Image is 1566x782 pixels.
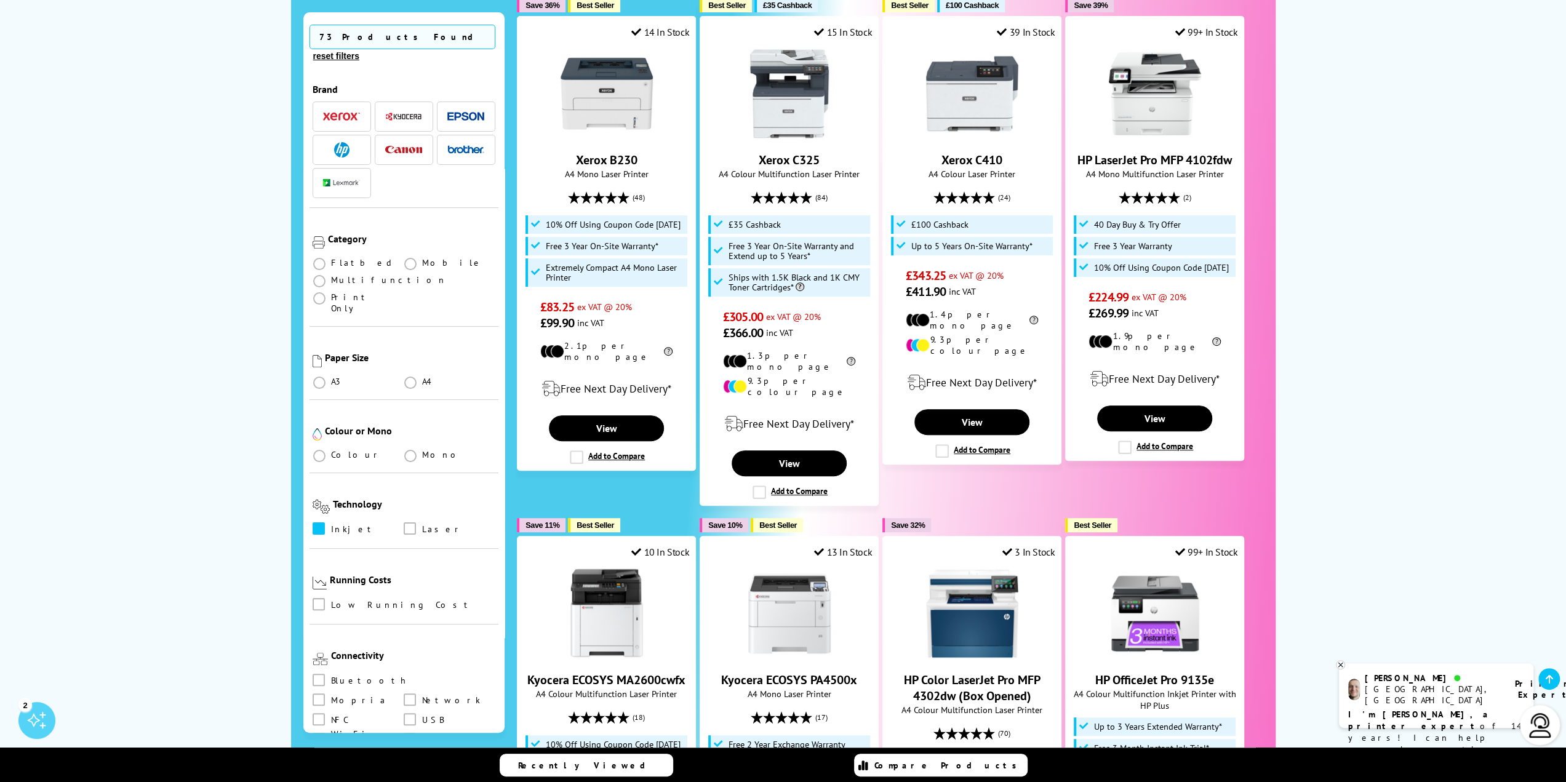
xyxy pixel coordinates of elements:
[926,567,1018,660] img: HP Color LaserJet Pro MFP 4302dw (Box Opened)
[422,376,433,387] span: A4
[1175,546,1237,558] div: 99+ In Stock
[946,1,999,10] span: £100 Cashback
[997,26,1055,38] div: 39 In Stock
[1348,709,1524,767] p: of 14 years! I can help you choose the right product
[1183,186,1191,209] span: (2)
[444,142,488,158] button: Brother
[1072,168,1237,180] span: A4 Mono Multifunction Laser Printer
[633,706,645,729] span: (18)
[313,500,330,514] img: Technology
[331,257,396,268] span: Flatbed
[743,130,836,142] a: Xerox C325
[524,372,689,406] div: modal_delivery
[525,1,559,10] span: Save 36%
[422,522,463,536] span: Laser
[906,268,946,284] span: £343.25
[313,653,328,665] img: Connectivity
[759,152,820,168] a: Xerox C325
[540,315,574,331] span: £99.90
[444,108,488,125] button: Epson
[815,706,828,729] span: (17)
[323,113,360,121] img: Xerox
[1089,330,1221,353] li: 1.9p per mono page
[313,577,327,589] img: Running Costs
[1065,518,1117,532] button: Best Seller
[759,521,797,530] span: Best Seller
[911,241,1033,251] span: Up to 5 Years On-Site Warranty*
[700,518,748,532] button: Save 10%
[1094,241,1172,251] span: Free 3 Year Warranty
[941,152,1002,168] a: Xerox C410
[1094,263,1229,273] span: 10% Off Using Coupon Code [DATE]
[313,355,322,367] img: Paper Size
[949,269,1004,281] span: ex VAT @ 20%
[723,375,855,397] li: 9.3p per colour page
[729,273,868,292] span: Ships with 1.5K Black and 1K CMY Toner Cartridges*
[633,186,645,209] span: (48)
[313,236,325,249] img: Category
[577,317,604,329] span: inc VAT
[331,674,409,687] span: Bluetooth
[998,186,1010,209] span: (24)
[561,567,653,660] img: Kyocera ECOSYS MA2600cwfx
[891,521,925,530] span: Save 32%
[854,754,1028,776] a: Compare Products
[1074,521,1111,530] span: Best Seller
[998,722,1010,745] span: (70)
[331,649,496,661] div: Connectivity
[926,130,1018,142] a: Xerox C410
[1365,684,1500,706] div: [GEOGRAPHIC_DATA], [GEOGRAPHIC_DATA]
[814,26,872,38] div: 15 In Stock
[914,409,1029,435] a: View
[577,521,614,530] span: Best Seller
[331,292,404,314] span: Print Only
[546,241,658,251] span: Free 3 Year On-Site Warranty*
[331,376,342,387] span: A3
[926,650,1018,662] a: HP Color LaserJet Pro MFP 4302dw (Box Opened)
[889,168,1055,180] span: A4 Colour Laser Printer
[723,325,763,341] span: £366.00
[906,334,1038,356] li: 9.3p per colour page
[319,142,364,158] button: HP
[319,108,364,125] button: Xerox
[949,285,976,297] span: inc VAT
[1132,291,1186,303] span: ex VAT @ 20%
[935,444,1010,458] label: Add to Compare
[577,1,614,10] span: Best Seller
[1077,152,1232,168] a: HP LaserJet Pro MFP 4102fdw
[874,760,1023,771] span: Compare Products
[570,450,645,464] label: Add to Compare
[1095,672,1214,688] a: HP OfficeJet Pro 9135e
[1365,672,1500,684] div: [PERSON_NAME]
[331,598,473,612] span: Low Running Cost
[577,301,632,313] span: ex VAT @ 20%
[1109,567,1201,660] img: HP OfficeJet Pro 9135e
[1074,1,1108,10] span: Save 39%
[926,47,1018,140] img: Xerox C410
[1109,650,1201,662] a: HP OfficeJet Pro 9135e
[422,713,444,727] span: USB
[729,220,781,229] span: £35 Cashback
[549,415,663,441] a: View
[743,650,836,662] a: Kyocera ECOSYS PA4500x
[882,518,931,532] button: Save 32%
[447,112,484,121] img: Epson
[1118,441,1193,454] label: Add to Compare
[1109,47,1201,140] img: HP LaserJet Pro MFP 4102fdw
[18,698,32,711] div: 2
[1348,709,1492,732] b: I'm [PERSON_NAME], a printer expert
[527,672,685,688] a: Kyocera ECOSYS MA2600cwfx
[891,1,929,10] span: Best Seller
[1097,405,1212,431] a: View
[743,567,836,660] img: Kyocera ECOSYS PA4500x
[1109,130,1201,142] a: HP LaserJet Pro MFP 4102fdw
[540,340,673,362] li: 2.1p per mono page
[313,428,322,441] img: Colour or Mono
[568,518,620,532] button: Best Seller
[385,112,422,121] img: Kyocera
[330,573,495,586] div: Running Costs
[334,142,350,158] img: HP
[911,220,969,229] span: £100 Cashback
[708,521,742,530] span: Save 10%
[751,518,803,532] button: Best Seller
